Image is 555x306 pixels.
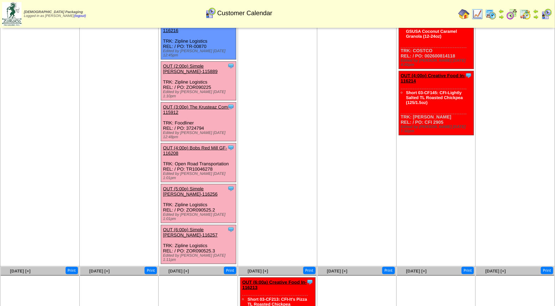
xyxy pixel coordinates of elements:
[163,227,218,238] a: OUT (6:00p) Simple [PERSON_NAME]-116257
[462,267,474,274] button: Print
[227,62,234,69] img: Tooltip
[169,269,189,274] a: [DATE] [+]
[242,280,307,290] a: OUT (6:00a) Creative Food In-116213
[163,253,236,262] div: Edited by [PERSON_NAME] [DATE] 1:11pm
[541,267,553,274] button: Print
[399,71,474,135] div: TRK: [PERSON_NAME] REL: / PO: CFI 2905
[227,144,234,151] img: Tooltip
[406,269,427,274] a: [DATE] [+]
[161,21,236,60] div: TRK: Zipline Logistics REL: / PO: TR-00870
[303,267,316,274] button: Print
[472,8,483,20] img: line_graph.gif
[163,63,218,74] a: OUT (2:00p) Simple [PERSON_NAME]-115889
[401,59,474,67] div: Edited by [PERSON_NAME] [DATE] 4:20pm
[10,269,30,274] a: [DATE] [+]
[161,103,236,141] div: TRK: Foodliner REL: / PO: 3724794
[205,7,216,19] img: calendarcustomer.gif
[506,8,518,20] img: calendarblend.gif
[163,49,236,57] div: Edited by [PERSON_NAME] [DATE] 12:45pm
[306,279,313,286] img: Tooltip
[161,143,236,182] div: TRK: Open Road Transportation REL: / PO: TR10046278
[24,10,83,14] span: [DEMOGRAPHIC_DATA] Packaging
[2,2,22,26] img: zoroco-logo-small.webp
[227,185,234,192] img: Tooltip
[382,267,395,274] button: Print
[163,90,236,98] div: Edited by [PERSON_NAME] [DATE] 1:10pm
[227,226,234,233] img: Tooltip
[227,103,234,110] img: Tooltip
[541,8,552,20] img: calendarcustomer.gif
[89,269,110,274] a: [DATE] [+]
[485,8,496,20] img: calendarprod.gif
[163,131,236,139] div: Edited by [PERSON_NAME] [DATE] 12:48pm
[163,145,227,156] a: OUT (4:00p) Bobs Red Mill GF-116208
[533,14,539,20] img: arrowright.gif
[520,8,531,20] img: calendarinout.gif
[161,62,236,100] div: TRK: Zipline Logistics REL: / PO: ZOR090225
[406,90,463,105] a: Short 03-CF145: CFI-Lightly Salted TL Roasted Chickpea (125/1.5oz)
[24,10,86,18] span: Logged in as [PERSON_NAME]
[499,14,504,20] img: arrowright.gif
[399,5,474,69] div: TRK: COSTCO REL: / PO: 002600814118
[163,172,236,180] div: Edited by [PERSON_NAME] [DATE] 1:01pm
[224,267,236,274] button: Print
[163,104,229,115] a: OUT (3:00p) The Krusteaz Com-115912
[145,267,157,274] button: Print
[401,73,465,84] a: OUT (4:00p) Creative Food In-116214
[217,10,272,17] span: Customer Calendar
[163,213,236,221] div: Edited by [PERSON_NAME] [DATE] 1:01pm
[66,267,78,274] button: Print
[406,24,457,39] a: Short 03-01094: Partake-GSUSA Coconut Caramel Granola (12-24oz)
[327,269,347,274] a: [DATE] [+]
[161,184,236,223] div: TRK: Zipline Logistics REL: / PO: ZOR090525.2
[161,225,236,264] div: TRK: Zipline Logistics REL: / PO: ZOR090525.3
[74,14,86,18] a: (logout)
[458,8,470,20] img: home.gif
[248,269,268,274] a: [DATE] [+]
[486,269,506,274] a: [DATE] [+]
[533,8,539,14] img: arrowleft.gif
[163,186,218,197] a: OUT (5:00p) Simple [PERSON_NAME]-116256
[465,72,472,79] img: Tooltip
[499,8,504,14] img: arrowleft.gif
[401,125,474,133] div: Edited by [PERSON_NAME] [DATE] 7:32pm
